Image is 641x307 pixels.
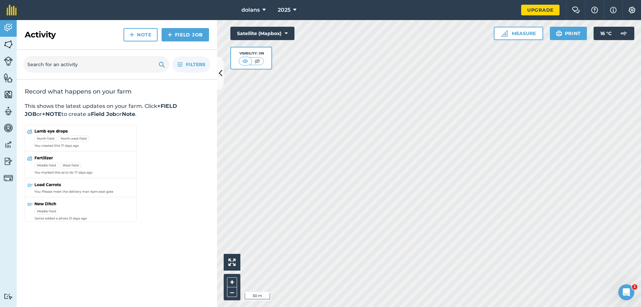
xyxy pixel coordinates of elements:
[628,7,636,13] img: A cog icon
[91,111,116,117] strong: Field Job
[227,287,237,297] button: –
[632,284,637,290] span: 1
[4,56,13,66] img: svg+xml;base64,PD94bWwgdmVyc2lvbj0iMS4wIiBlbmNvZGluZz0idXRmLTgiPz4KPCEtLSBHZW5lcmF0b3I6IEFkb2JlIE...
[4,106,13,116] img: svg+xml;base64,PD94bWwgdmVyc2lvbj0iMS4wIiBlbmNvZGluZz0idXRmLTgiPz4KPCEtLSBHZW5lcmF0b3I6IEFkb2JlIE...
[617,27,630,40] img: svg+xml;base64,PD94bWwgdmVyc2lvbj0iMS4wIiBlbmNvZGluZz0idXRmLTgiPz4KPCEtLSBHZW5lcmF0b3I6IEFkb2JlIE...
[230,27,294,40] button: Satellite (Mapbox)
[594,27,634,40] button: 16 °C
[124,28,158,41] a: Note
[241,58,249,64] img: svg+xml;base64,PHN2ZyB4bWxucz0iaHR0cDovL3d3dy53My5vcmcvMjAwMC9zdmciIHdpZHRoPSI1MCIgaGVpZ2h0PSI0MC...
[23,56,169,72] input: Search for an activity
[228,259,236,266] img: Four arrows, one pointing top left, one top right, one bottom right and the last bottom left
[550,27,587,40] button: Print
[253,58,261,64] img: svg+xml;base64,PHN2ZyB4bWxucz0iaHR0cDovL3d3dy53My5vcmcvMjAwMC9zdmciIHdpZHRoPSI1MCIgaGVpZ2h0PSI0MC...
[4,39,13,49] img: svg+xml;base64,PHN2ZyB4bWxucz0iaHR0cDovL3d3dy53My5vcmcvMjAwMC9zdmciIHdpZHRoPSI1NiIgaGVpZ2h0PSI2MC...
[521,5,560,15] a: Upgrade
[159,60,165,68] img: svg+xml;base64,PHN2ZyB4bWxucz0iaHR0cDovL3d3dy53My5vcmcvMjAwMC9zdmciIHdpZHRoPSIxOSIgaGVpZ2h0PSIyNC...
[618,284,634,300] iframe: Intercom live chat
[241,6,260,14] span: dolans
[4,293,13,300] img: svg+xml;base64,PD94bWwgdmVyc2lvbj0iMS4wIiBlbmNvZGluZz0idXRmLTgiPz4KPCEtLSBHZW5lcmF0b3I6IEFkb2JlIE...
[172,56,210,72] button: Filters
[4,90,13,100] img: svg+xml;base64,PHN2ZyB4bWxucz0iaHR0cDovL3d3dy53My5vcmcvMjAwMC9zdmciIHdpZHRoPSI1NiIgaGVpZ2h0PSI2MC...
[501,30,508,37] img: Ruler icon
[122,111,135,117] strong: Note
[25,102,209,118] p: This shows the latest updates on your farm. Click or to create a or .
[4,173,13,183] img: svg+xml;base64,PD94bWwgdmVyc2lvbj0iMS4wIiBlbmNvZGluZz0idXRmLTgiPz4KPCEtLSBHZW5lcmF0b3I6IEFkb2JlIE...
[239,51,264,56] div: Visibility: On
[4,23,13,33] img: svg+xml;base64,PD94bWwgdmVyc2lvbj0iMS4wIiBlbmNvZGluZz0idXRmLTgiPz4KPCEtLSBHZW5lcmF0b3I6IEFkb2JlIE...
[4,140,13,150] img: svg+xml;base64,PD94bWwgdmVyc2lvbj0iMS4wIiBlbmNvZGluZz0idXRmLTgiPz4KPCEtLSBHZW5lcmF0b3I6IEFkb2JlIE...
[278,6,290,14] span: 2025
[25,88,209,96] h2: Record what happens on your farm
[130,31,134,39] img: svg+xml;base64,PHN2ZyB4bWxucz0iaHR0cDovL3d3dy53My5vcmcvMjAwMC9zdmciIHdpZHRoPSIxNCIgaGVpZ2h0PSIyNC...
[162,28,209,41] a: Field Job
[591,7,599,13] img: A question mark icon
[4,123,13,133] img: svg+xml;base64,PD94bWwgdmVyc2lvbj0iMS4wIiBlbmNvZGluZz0idXRmLTgiPz4KPCEtLSBHZW5lcmF0b3I6IEFkb2JlIE...
[494,27,543,40] button: Measure
[4,73,13,83] img: svg+xml;base64,PHN2ZyB4bWxucz0iaHR0cDovL3d3dy53My5vcmcvMjAwMC9zdmciIHdpZHRoPSI1NiIgaGVpZ2h0PSI2MC...
[227,277,237,287] button: +
[168,31,172,39] img: svg+xml;base64,PHN2ZyB4bWxucz0iaHR0cDovL3d3dy53My5vcmcvMjAwMC9zdmciIHdpZHRoPSIxNCIgaGVpZ2h0PSIyNC...
[600,27,612,40] span: 16 ° C
[42,111,61,117] strong: +NOTE
[7,5,17,15] img: fieldmargin Logo
[4,156,13,166] img: svg+xml;base64,PD94bWwgdmVyc2lvbj0iMS4wIiBlbmNvZGluZz0idXRmLTgiPz4KPCEtLSBHZW5lcmF0b3I6IEFkb2JlIE...
[572,7,580,13] img: Two speech bubbles overlapping with the left bubble in the forefront
[556,29,562,37] img: svg+xml;base64,PHN2ZyB4bWxucz0iaHR0cDovL3d3dy53My5vcmcvMjAwMC9zdmciIHdpZHRoPSIxOSIgaGVpZ2h0PSIyNC...
[25,29,56,40] h2: Activity
[610,6,617,14] img: svg+xml;base64,PHN2ZyB4bWxucz0iaHR0cDovL3d3dy53My5vcmcvMjAwMC9zdmciIHdpZHRoPSIxNyIgaGVpZ2h0PSIxNy...
[186,61,205,68] span: Filters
